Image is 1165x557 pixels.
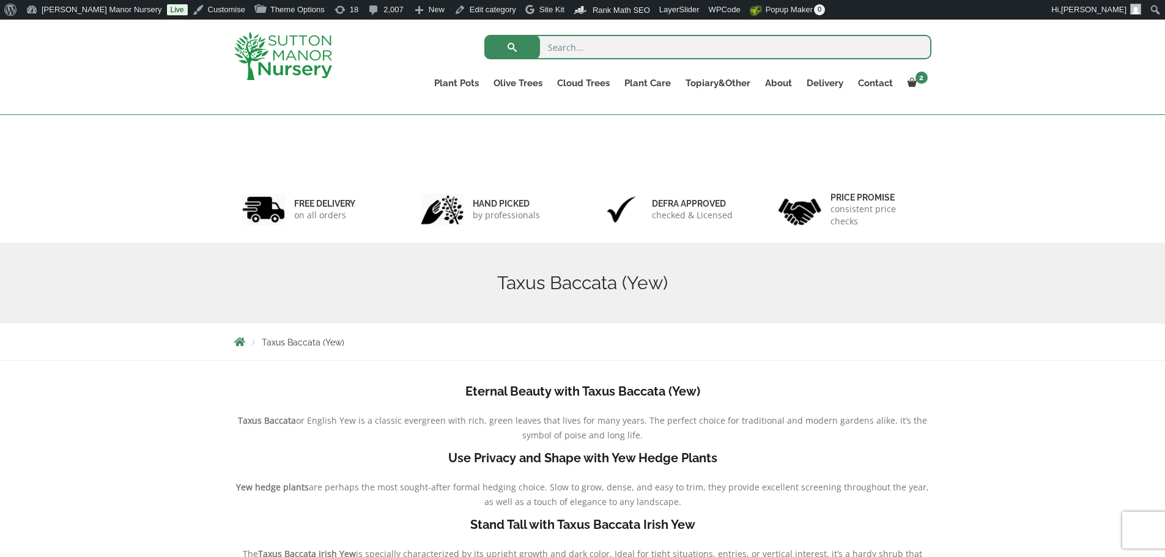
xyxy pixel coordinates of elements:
b: Use Privacy and Shape with Yew Hedge Plants [448,451,717,465]
span: [PERSON_NAME] [1061,5,1126,14]
a: Plant Pots [427,75,486,92]
a: Olive Trees [486,75,550,92]
span: Site Kit [539,5,564,14]
a: About [758,75,799,92]
p: on all orders [294,209,355,221]
b: Eternal Beauty with Taxus Baccata (Yew) [465,384,700,399]
a: Plant Care [617,75,678,92]
p: checked & Licensed [652,209,733,221]
p: by professionals [473,209,540,221]
img: 4.jpg [779,191,821,228]
span: Rank Math SEO [593,6,650,15]
img: 3.jpg [600,194,643,225]
a: Cloud Trees [550,75,617,92]
a: Delivery [799,75,851,92]
h6: Defra approved [652,198,733,209]
h6: hand picked [473,198,540,209]
img: 1.jpg [242,194,285,225]
h1: Taxus Baccata (Yew) [234,272,931,294]
h6: Price promise [830,192,923,203]
b: Stand Tall with Taxus Baccata Irish Yew [470,517,695,532]
b: Taxus Baccata [238,415,296,426]
input: Search... [484,35,931,59]
span: or English Yew is a classic evergreen with rich, green leaves that lives for many years. The perf... [296,415,927,441]
a: 2 [900,75,931,92]
h6: FREE DELIVERY [294,198,355,209]
b: Yew hedge plants [236,481,309,493]
span: 0 [814,4,825,15]
a: Contact [851,75,900,92]
span: 2 [915,72,928,84]
p: consistent price checks [830,203,923,227]
span: Taxus Baccata (Yew) [262,338,344,347]
a: Topiary&Other [678,75,758,92]
a: Live [167,4,188,15]
img: 2.jpg [421,194,464,225]
span: are perhaps the most sought-after formal hedging choice. Slow to grow, dense, and easy to trim, t... [309,481,929,507]
nav: Breadcrumbs [234,337,931,347]
img: logo [234,32,332,80]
